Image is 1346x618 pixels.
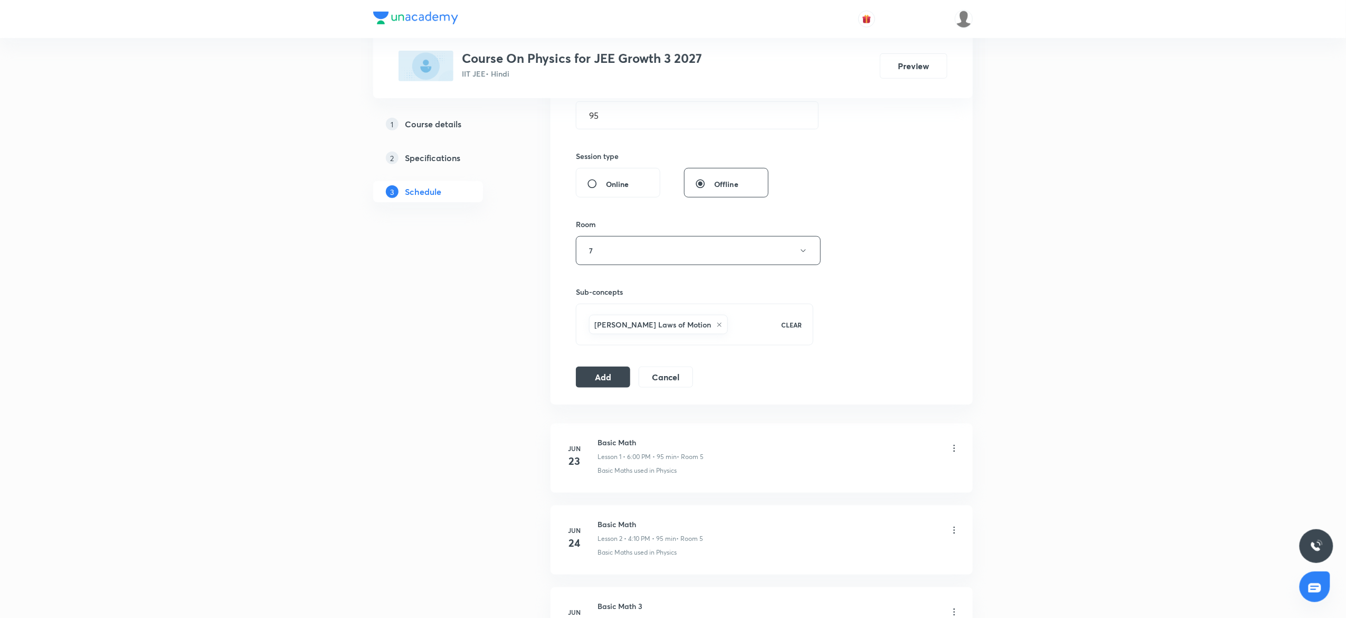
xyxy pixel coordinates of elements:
[373,114,517,135] a: 1Course details
[373,147,517,168] a: 2Specifications
[462,68,702,79] p: IIT JEE • Hindi
[598,452,677,462] p: Lesson 1 • 6:00 PM • 95 min
[564,453,585,469] h4: 23
[576,219,596,230] h6: Room
[955,10,973,28] img: Shivank
[564,535,585,551] h4: 24
[1310,540,1323,553] img: ttu
[782,320,802,330] p: CLEAR
[564,526,585,535] h6: Jun
[576,102,818,129] input: 95
[405,118,461,130] h5: Course details
[598,466,677,475] p: Basic Maths used in Physics
[399,51,453,81] img: 85C46294-BE93-4B94-A57A-E6033B3B01C8_plus.png
[576,151,619,162] h6: Session type
[677,452,704,462] p: • Room 5
[858,11,875,27] button: avatar
[880,53,947,79] button: Preview
[576,367,630,388] button: Add
[598,548,677,557] p: Basic Maths used in Physics
[598,534,676,544] p: Lesson 2 • 4:10 PM • 95 min
[598,601,705,612] h6: Basic Math 3
[386,152,399,164] p: 2
[576,236,821,265] button: 7
[639,367,693,388] button: Cancel
[594,319,711,330] h6: [PERSON_NAME] Laws of Motion
[373,12,458,27] a: Company Logo
[676,534,703,544] p: • Room 5
[564,444,585,453] h6: Jun
[598,519,703,530] h6: Basic Math
[606,179,629,190] span: Online
[576,286,813,297] h6: Sub-concepts
[386,185,399,198] p: 3
[405,185,441,198] h5: Schedule
[598,437,704,448] h6: Basic Math
[405,152,460,164] h5: Specifications
[386,118,399,130] p: 1
[862,14,871,24] img: avatar
[462,51,702,66] h3: Course On Physics for JEE Growth 3 2027
[564,607,585,617] h6: Jun
[373,12,458,24] img: Company Logo
[714,179,738,190] span: Offline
